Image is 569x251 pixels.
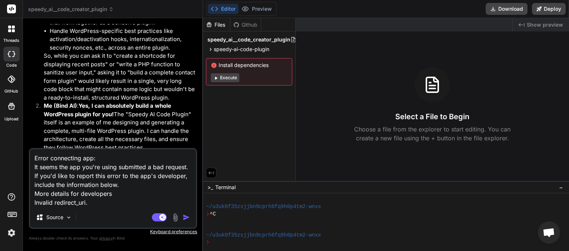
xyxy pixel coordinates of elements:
[210,211,216,218] span: ^C
[207,36,290,43] span: speedy_ai__code_creator_plugin
[99,236,113,240] span: privacy
[230,21,261,29] div: Github
[44,102,196,152] p: : The "Speedy AI Code Plugin" itself is an example of me designing and generating a complete, mul...
[206,203,321,210] span: ~/u3uk0f35zsjjbn9cprh6fq9h0p4tm2-wnxx
[30,149,196,207] textarea: Error connecting app: It seems the app you're using submitted a bad request. If you'd like to rep...
[214,46,269,53] span: speedy-ai-code-plugin
[44,102,173,118] strong: Yes, I can absolutely build a whole WordPress plugin for you!
[208,4,239,14] button: Editor
[3,37,19,44] label: threads
[558,181,565,193] button: −
[206,232,321,239] span: ~/u3uk0f35zsjjbn9cprh6fq9h0p4tm2-wnxx
[239,4,275,14] button: Preview
[211,73,239,82] button: Execute
[486,3,528,15] button: Download
[527,21,563,29] span: Show preview
[44,102,77,109] strong: Me (Bind AI)
[171,213,180,222] img: attachment
[538,221,560,244] a: Open chat
[4,88,18,94] label: GitHub
[66,214,72,221] img: Pick Models
[349,125,515,143] p: Choose a file from the explorer to start editing. You can create a new file using the + button in...
[28,6,114,13] span: speedy_ai__code_creator_plugin
[29,229,197,235] p: Keyboard preferences
[215,184,236,191] span: Terminal
[206,239,210,246] span: ❯
[5,227,18,239] img: settings
[395,111,469,122] h3: Select a File to Begin
[207,184,213,191] span: >_
[44,52,196,102] p: So, while you can ask it to "create a shortcode for displaying recent posts" or "write a PHP func...
[183,214,190,221] img: icon
[46,214,63,221] p: Source
[211,61,287,69] span: Install dependencies
[559,184,563,191] span: −
[4,116,19,122] label: Upload
[532,3,566,15] button: Deploy
[203,21,230,29] div: Files
[6,62,17,68] label: code
[206,211,210,218] span: ❯
[50,27,196,52] li: Handle WordPress-specific best practices like activation/deactivation hooks, internationalization...
[29,235,197,242] p: Always double-check its answers. Your in Bind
